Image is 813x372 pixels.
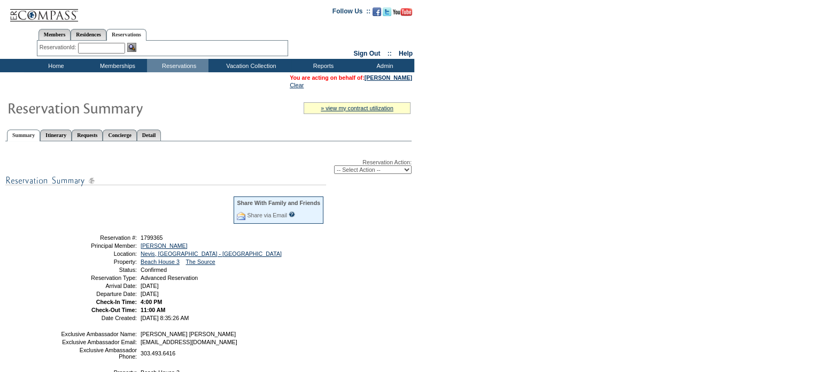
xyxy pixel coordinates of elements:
a: Follow us on Twitter [383,11,391,17]
td: Exclusive Ambassador Email: [60,339,137,345]
span: [DATE] [141,291,159,297]
span: 303.493.6416 [141,350,175,356]
span: 4:00 PM [141,299,162,305]
a: Requests [72,130,103,141]
td: Memberships [86,59,147,72]
img: Become our fan on Facebook [373,7,381,16]
td: Location: [60,250,137,257]
a: Residences [71,29,106,40]
a: Subscribe to our YouTube Channel [393,11,412,17]
td: Vacation Collection [208,59,291,72]
span: Confirmed [141,267,167,273]
a: Reservations [106,29,146,41]
a: Beach House 3 [141,259,180,265]
img: Subscribe to our YouTube Channel [393,8,412,16]
span: [DATE] 8:35:26 AM [141,315,189,321]
span: :: [388,50,392,57]
span: 1799365 [141,234,163,241]
td: Admin [353,59,414,72]
a: Become our fan on Facebook [373,11,381,17]
div: ReservationId: [40,43,79,52]
td: Reports [291,59,353,72]
strong: Check-In Time: [96,299,137,305]
td: Departure Date: [60,291,137,297]
td: Reservation #: [60,234,137,241]
span: [PERSON_NAME] [PERSON_NAME] [141,331,236,337]
div: Reservation Action: [5,159,412,174]
a: [PERSON_NAME] [141,242,188,249]
img: subTtlResSummary.gif [5,174,326,187]
a: [PERSON_NAME] [365,74,412,81]
span: 11:00 AM [141,307,165,313]
a: Sign Out [353,50,380,57]
a: Summary [7,130,40,141]
span: You are acting on behalf of: [290,74,412,81]
a: Nevis, [GEOGRAPHIC_DATA] - [GEOGRAPHIC_DATA] [141,250,282,257]
a: Concierge [103,130,136,141]
td: Home [24,59,86,72]
div: Share With Family and Friends [237,200,320,206]
a: Clear [290,82,304,88]
td: Status: [60,267,137,273]
a: Members [38,29,71,40]
td: Principal Member: [60,242,137,249]
input: What is this? [289,211,295,217]
span: [EMAIL_ADDRESS][DOMAIN_NAME] [141,339,237,345]
a: Help [399,50,413,57]
span: Advanced Reservation [141,275,198,281]
td: Reservation Type: [60,275,137,281]
td: Exclusive Ambassador Phone: [60,347,137,360]
a: Share via Email [247,212,287,218]
a: » view my contract utilization [321,105,393,111]
a: Itinerary [40,130,72,141]
td: Reservations [147,59,208,72]
a: The Source [186,259,215,265]
td: Arrival Date: [60,283,137,289]
a: Detail [137,130,161,141]
span: [DATE] [141,283,159,289]
strong: Check-Out Time: [91,307,137,313]
img: Reservation Search [127,43,136,52]
td: Follow Us :: [332,6,370,19]
img: Reservaton Summary [7,97,221,118]
td: Date Created: [60,315,137,321]
img: Follow us on Twitter [383,7,391,16]
td: Property: [60,259,137,265]
td: Exclusive Ambassador Name: [60,331,137,337]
